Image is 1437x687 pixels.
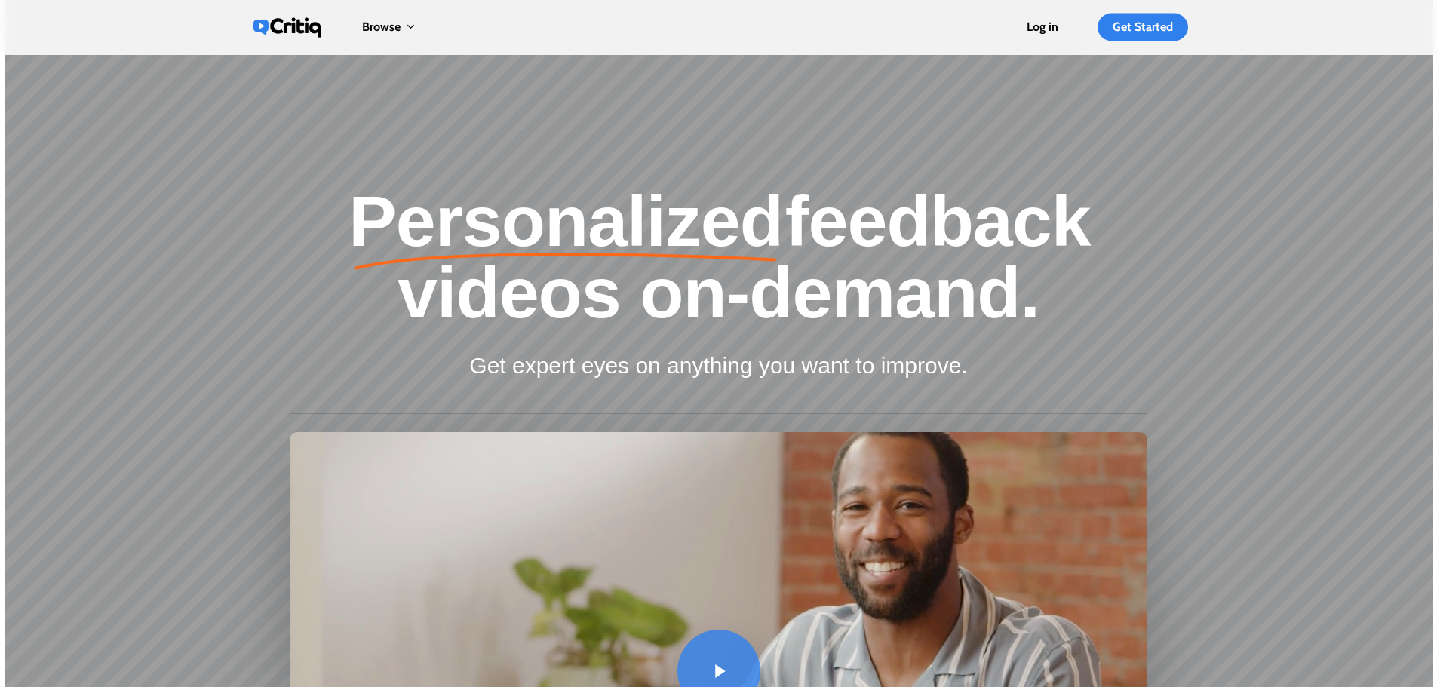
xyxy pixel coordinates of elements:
[1098,21,1188,33] a: Get Started
[1027,20,1058,34] span: Log in
[1027,21,1058,33] a: Log in
[346,186,785,257] em: Personalized
[362,20,401,34] span: Browse
[290,351,1147,380] h3: Get expert eyes on anything you want to improve.
[1113,20,1173,34] span: Get Started
[362,21,416,34] a: Browse
[290,186,1147,330] h1: feedback videos on-demand.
